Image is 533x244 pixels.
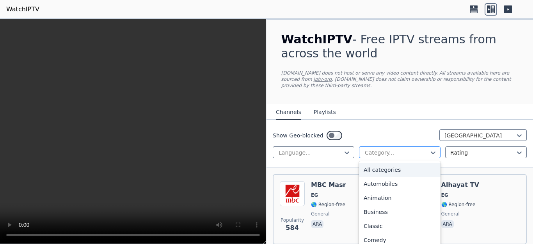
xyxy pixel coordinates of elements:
span: 🌎 Region-free [441,201,476,208]
h6: Alhayat TV [441,181,479,189]
div: Classic [359,219,441,233]
div: Business [359,205,441,219]
button: Playlists [314,105,336,120]
a: iptv-org [314,77,332,82]
button: Channels [276,105,301,120]
span: EG [311,192,318,198]
p: [DOMAIN_NAME] does not host or serve any video content directly. All streams available here are s... [281,70,519,89]
span: 584 [286,223,298,233]
span: 🌎 Region-free [311,201,345,208]
p: ara [311,220,323,228]
h1: - Free IPTV streams from across the world [281,32,519,61]
a: WatchIPTV [6,5,39,14]
div: Animation [359,191,441,205]
span: EG [441,192,448,198]
span: general [311,211,329,217]
p: ara [441,220,454,228]
img: MBC Masr [280,181,305,206]
span: WatchIPTV [281,32,353,46]
div: All categories [359,163,441,177]
div: Automobiles [359,177,441,191]
span: general [441,211,460,217]
h6: MBC Masr [311,181,346,189]
span: Popularity [281,217,304,223]
label: Show Geo-blocked [273,132,323,139]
